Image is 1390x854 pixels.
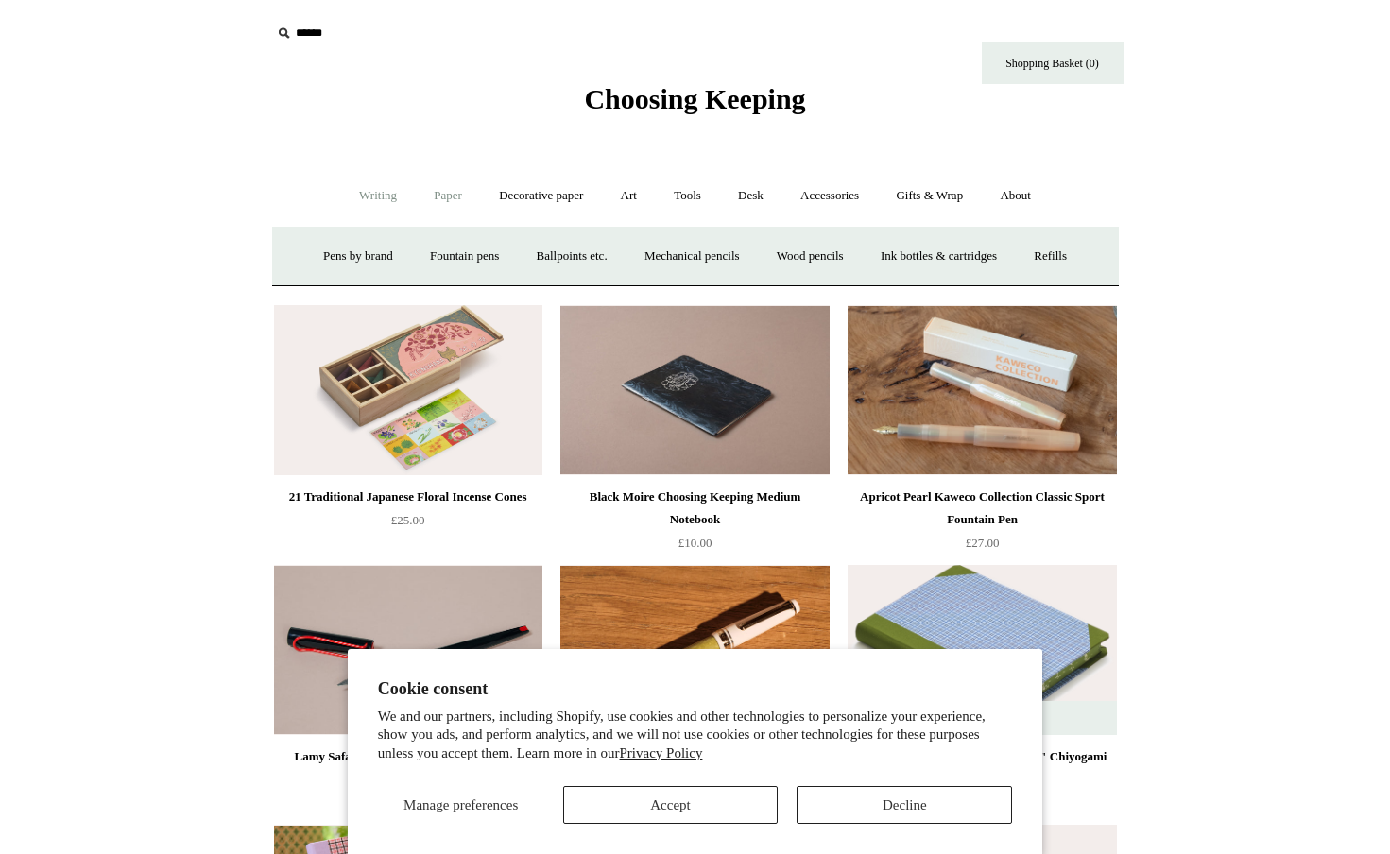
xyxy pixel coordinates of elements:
[342,171,414,221] a: Writing
[1017,231,1084,282] a: Refills
[657,171,718,221] a: Tools
[378,786,544,824] button: Manage preferences
[864,231,1014,282] a: Ink bottles & cartridges
[274,565,542,735] a: Lamy Safari Joy Calligraphy Fountain Pen Lamy Safari Joy Calligraphy Fountain Pen
[627,231,757,282] a: Mechanical pencils
[620,745,703,760] a: Privacy Policy
[560,565,829,735] img: Marbled Sailor Pro Gear Mini Slim Fountain Pen, Pistache
[560,305,829,475] a: Black Moire Choosing Keeping Medium Notebook Black Moire Choosing Keeping Medium Notebook
[848,305,1116,475] a: Apricot Pearl Kaweco Collection Classic Sport Fountain Pen Apricot Pearl Kaweco Collection Classi...
[274,305,542,475] img: 21 Traditional Japanese Floral Incense Cones
[274,565,542,735] img: Lamy Safari Joy Calligraphy Fountain Pen
[982,42,1124,84] a: Shopping Basket (0)
[721,171,781,221] a: Desk
[279,745,538,768] div: Lamy Safari Joy Calligraphy Fountain Pen
[565,486,824,531] div: Black Moire Choosing Keeping Medium Notebook
[760,231,861,282] a: Wood pencils
[584,83,805,114] span: Choosing Keeping
[966,536,1000,550] span: £27.00
[678,536,712,550] span: £10.00
[848,565,1116,735] img: Extra-Thick "Composition Ledger" Chiyogami Notebook, Blue Plaid
[584,98,805,111] a: Choosing Keeping
[279,486,538,508] div: 21 Traditional Japanese Floral Incense Cones
[378,708,1013,763] p: We and our partners, including Shopify, use cookies and other technologies to personalize your ex...
[797,786,1012,824] button: Decline
[417,171,479,221] a: Paper
[560,565,829,735] a: Marbled Sailor Pro Gear Mini Slim Fountain Pen, Pistache Marbled Sailor Pro Gear Mini Slim Founta...
[848,486,1116,563] a: Apricot Pearl Kaweco Collection Classic Sport Fountain Pen £27.00
[848,305,1116,475] img: Apricot Pearl Kaweco Collection Classic Sport Fountain Pen
[403,797,518,812] span: Manage preferences
[783,171,876,221] a: Accessories
[848,565,1116,735] a: Extra-Thick "Composition Ledger" Chiyogami Notebook, Blue Plaid Extra-Thick "Composition Ledger" ...
[983,171,1048,221] a: About
[560,305,829,475] img: Black Moire Choosing Keeping Medium Notebook
[520,231,625,282] a: Ballpoints etc.
[560,486,829,563] a: Black Moire Choosing Keeping Medium Notebook £10.00
[852,486,1111,531] div: Apricot Pearl Kaweco Collection Classic Sport Fountain Pen
[274,486,542,563] a: 21 Traditional Japanese Floral Incense Cones £25.00
[604,171,654,221] a: Art
[563,786,779,824] button: Accept
[274,305,542,475] a: 21 Traditional Japanese Floral Incense Cones 21 Traditional Japanese Floral Incense Cones
[306,231,410,282] a: Pens by brand
[482,171,600,221] a: Decorative paper
[274,745,542,823] a: Lamy Safari Joy Calligraphy Fountain Pen £25.00
[391,513,425,527] span: £25.00
[413,231,516,282] a: Fountain pens
[879,171,980,221] a: Gifts & Wrap
[378,679,1013,699] h2: Cookie consent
